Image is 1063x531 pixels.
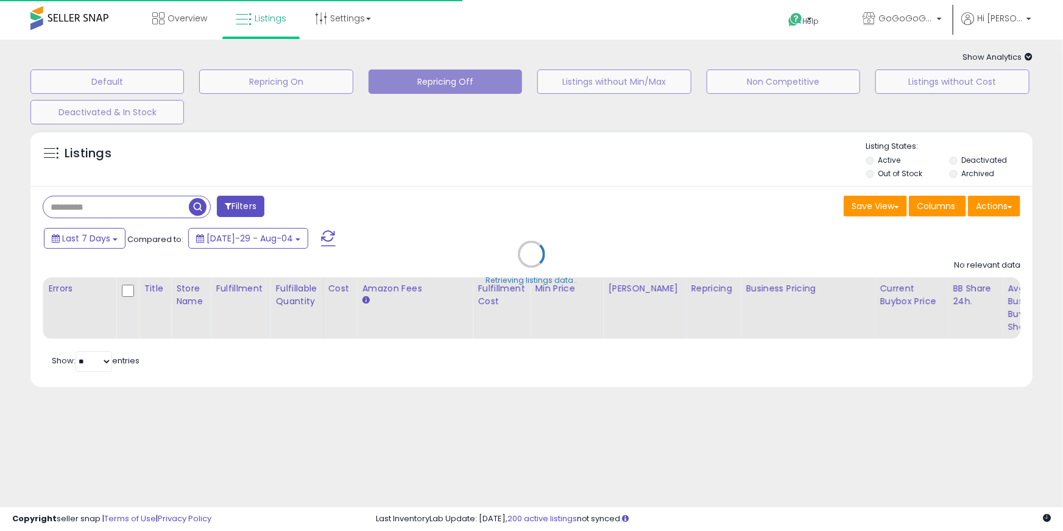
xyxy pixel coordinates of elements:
[707,69,860,94] button: Non Competitive
[255,12,286,24] span: Listings
[803,16,819,26] span: Help
[30,69,184,94] button: Default
[12,513,57,524] strong: Copyright
[507,513,577,524] a: 200 active listings
[961,12,1031,40] a: Hi [PERSON_NAME]
[486,276,577,287] div: Retrieving listings data..
[962,51,1033,63] span: Show Analytics
[199,69,353,94] button: Repricing On
[779,3,843,40] a: Help
[875,69,1029,94] button: Listings without Cost
[788,12,803,27] i: Get Help
[158,513,211,524] a: Privacy Policy
[168,12,207,24] span: Overview
[104,513,156,524] a: Terms of Use
[977,12,1023,24] span: Hi [PERSON_NAME]
[30,100,184,124] button: Deactivated & In Stock
[537,69,691,94] button: Listings without Min/Max
[369,69,522,94] button: Repricing Off
[623,515,629,522] i: Click here to read more about un-synced listings.
[376,513,1051,525] div: Last InventoryLab Update: [DATE], not synced.
[878,12,933,24] span: GoGoGoGoneLLC
[12,513,211,525] div: seller snap | |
